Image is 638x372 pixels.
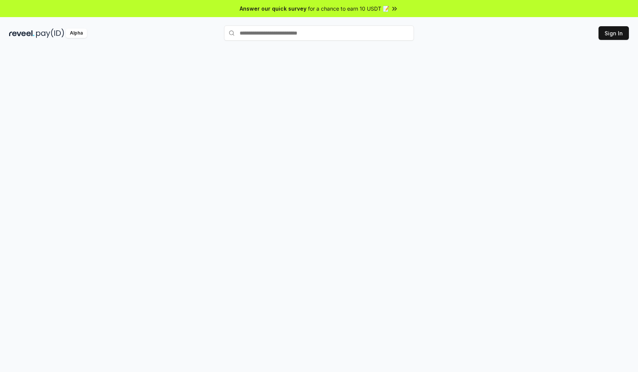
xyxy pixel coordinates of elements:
[9,28,35,38] img: reveel_dark
[599,26,629,40] button: Sign In
[66,28,87,38] div: Alpha
[36,28,64,38] img: pay_id
[240,5,306,13] span: Answer our quick survey
[308,5,389,13] span: for a chance to earn 10 USDT 📝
